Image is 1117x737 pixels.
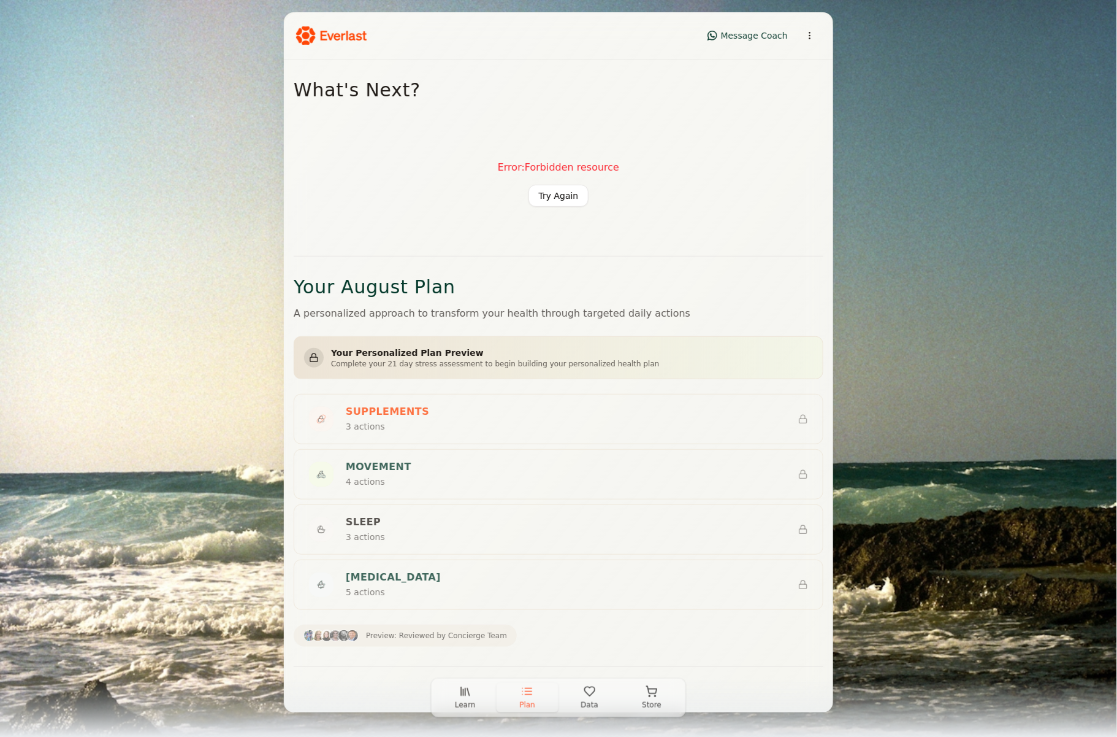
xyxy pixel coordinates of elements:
button: SLEEP3 actions [294,505,823,554]
span: Plan [519,700,535,710]
button: Try Again [528,185,589,207]
span: MOVEMENT [346,460,411,474]
h1: Your August Plan [294,276,823,298]
button: Makenzie BeersJessica Harold, PA-CHeather Muszynski, NBC-HWCLeigh Frame, PhD, MHSRafid Madul, MD,... [294,625,517,647]
span: 4 actions [346,477,385,487]
button: SUPPLEMENTS3 actions [294,395,823,444]
h2: What's Next? [294,79,823,101]
span: Data [581,700,598,710]
img: Michael Doney, MD, MPH [346,630,359,642]
img: Leigh Frame, PhD, MHS [329,630,341,642]
span: SLEEP [346,515,385,530]
img: Rafid Madul, MD, MBA [338,630,350,642]
p: A personalized approach to transform your health through targeted daily actions [294,306,823,322]
div: Error: Forbidden resource [498,160,619,175]
span: Learn [455,700,476,710]
img: Jessica Harold, PA-C [312,630,324,642]
span: Preview: Reviewed by Concierge Team [366,631,507,641]
h3: Your Personalized Plan Preview [331,347,660,359]
span: Message Coach [721,29,788,42]
span: 3 actions [346,532,385,542]
span: [MEDICAL_DATA] [346,570,441,585]
p: Complete your 21 day stress assessment to begin building your personalized health plan [331,359,660,369]
button: Message Coach [701,26,794,45]
button: [MEDICAL_DATA]5 actions [294,560,823,609]
img: Makenzie Beers [303,630,316,642]
span: 3 actions [346,422,385,431]
img: Everlast Logo [296,26,367,45]
img: Heather Muszynski, NBC-HWC [321,630,333,642]
span: SUPPLEMENTS [346,404,429,419]
span: Store [642,700,661,710]
span: 5 actions [346,587,385,597]
button: MOVEMENT4 actions [294,450,823,499]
